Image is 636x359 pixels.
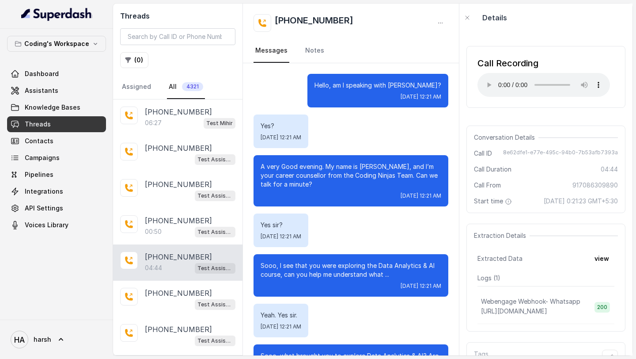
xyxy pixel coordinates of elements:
[145,227,162,236] p: 00:50
[503,149,618,158] span: 8e62dfe1-e77e-495c-94b0-7b53afb7393a
[25,153,60,162] span: Campaigns
[7,183,106,199] a: Integrations
[145,179,212,190] p: [PHONE_NUMBER]
[197,191,233,200] p: Test Assistant-3
[120,52,148,68] button: (0)
[120,75,235,99] nav: Tabs
[482,12,507,23] p: Details
[197,155,233,164] p: Test Assistant-3
[7,327,106,352] a: harsh
[182,82,203,91] span: 4321
[401,192,441,199] span: [DATE] 12:21 AM
[25,69,59,78] span: Dashboard
[145,143,212,153] p: [PHONE_NUMBER]
[261,311,301,320] p: Yeah. Yes sir.
[25,86,58,95] span: Assistants
[7,217,106,233] a: Voices Library
[25,170,53,179] span: Pipelines
[261,162,441,189] p: A very Good evening. My name is [PERSON_NAME], and I’m your career counsellor from the Coding Nin...
[120,75,153,99] a: Assigned
[261,233,301,240] span: [DATE] 12:21 AM
[481,307,547,315] span: [URL][DOMAIN_NAME]
[25,120,51,129] span: Threads
[7,116,106,132] a: Threads
[197,228,233,237] p: Test Assistant-3
[7,150,106,166] a: Campaigns
[197,300,233,309] p: Test Assistant-3
[14,335,25,344] text: HA
[145,118,162,127] p: 06:27
[589,251,614,267] button: view
[7,167,106,183] a: Pipelines
[261,323,301,330] span: [DATE] 12:21 AM
[261,221,301,229] p: Yes sir?
[401,93,441,100] span: [DATE] 12:21 AM
[254,39,448,63] nav: Tabs
[481,297,580,306] p: Webengage Webhook- Whatsapp
[24,38,89,49] p: Coding's Workspace
[474,133,538,142] span: Conversation Details
[254,39,289,63] a: Messages
[120,28,235,45] input: Search by Call ID or Phone Number
[401,283,441,290] span: [DATE] 12:21 AM
[25,103,80,112] span: Knowledge Bases
[145,107,212,117] p: [PHONE_NUMBER]
[145,264,162,272] p: 04:44
[145,288,212,298] p: [PHONE_NUMBER]
[474,149,492,158] span: Call ID
[7,36,106,52] button: Coding's Workspace
[21,7,92,21] img: light.svg
[167,75,205,99] a: All4321
[594,302,610,313] span: 200
[7,133,106,149] a: Contacts
[120,11,235,21] h2: Threads
[314,81,441,90] p: Hello, am I speaking with [PERSON_NAME]?
[275,14,353,32] h2: [PHONE_NUMBER]
[477,254,522,263] span: Extracted Data
[474,165,511,174] span: Call Duration
[544,197,618,206] span: [DATE] 0:21:23 GMT+5:30
[303,39,326,63] a: Notes
[145,324,212,335] p: [PHONE_NUMBER]
[261,122,301,130] p: Yes?
[474,181,501,190] span: Call From
[572,181,618,190] span: 917086309890
[477,57,610,69] div: Call Recording
[7,99,106,115] a: Knowledge Bases
[34,335,51,344] span: harsh
[261,261,441,279] p: Sooo, I see that you were exploring the Data Analytics & AI course, can you help me understand wh...
[25,187,63,196] span: Integrations
[206,119,233,128] p: Test Mihir
[25,137,53,145] span: Contacts
[477,274,614,283] p: Logs ( 1 )
[197,264,233,273] p: Test Assistant-3
[7,83,106,99] a: Assistants
[145,252,212,262] p: [PHONE_NUMBER]
[25,204,63,213] span: API Settings
[25,221,68,229] span: Voices Library
[7,200,106,216] a: API Settings
[7,66,106,82] a: Dashboard
[197,336,233,345] p: Test Assistant-3
[145,215,212,226] p: [PHONE_NUMBER]
[474,197,514,206] span: Start time
[601,165,618,174] span: 04:44
[477,73,610,97] audio: Your browser does not support the audio element.
[474,231,530,240] span: Extraction Details
[261,134,301,141] span: [DATE] 12:21 AM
